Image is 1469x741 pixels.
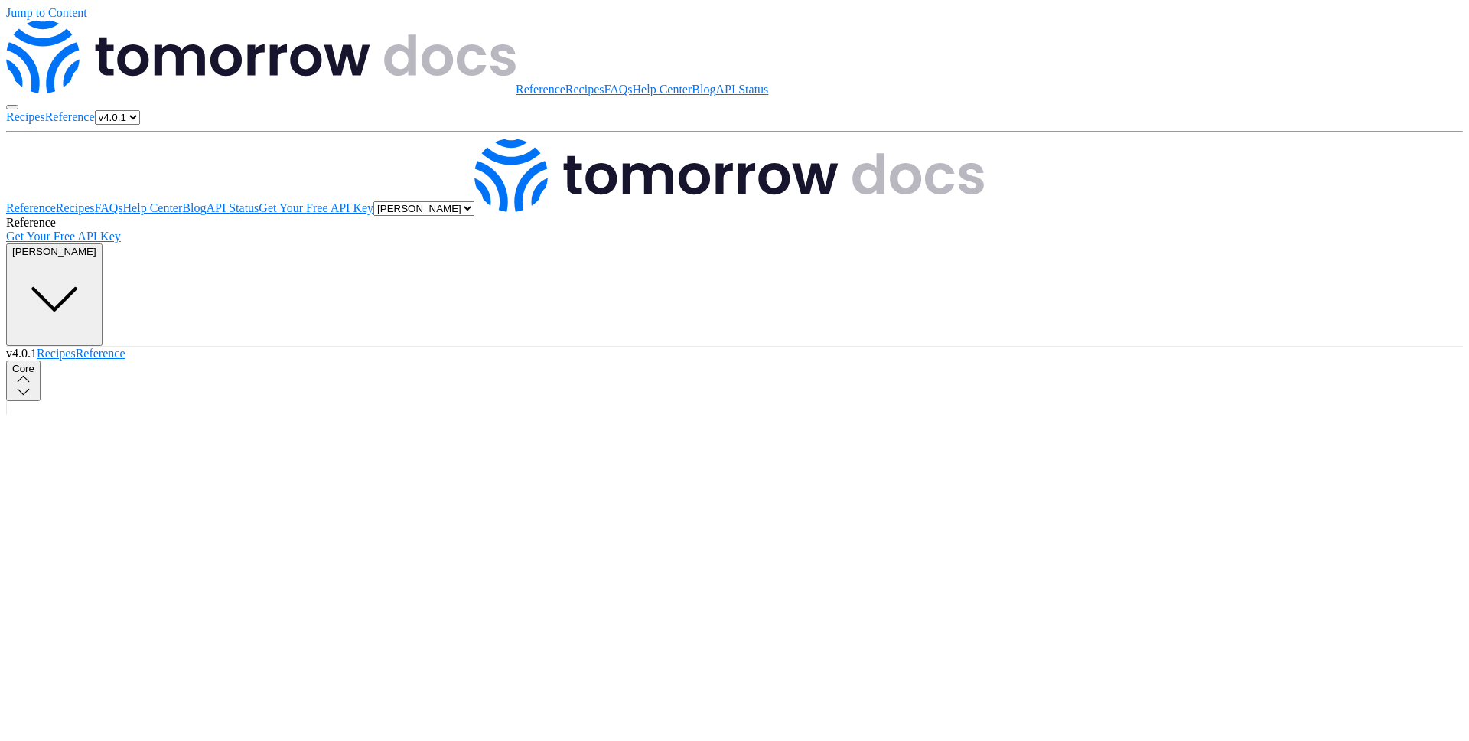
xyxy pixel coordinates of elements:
[259,201,373,214] a: Get Your Free API Key
[95,201,123,214] a: FAQs
[76,347,125,360] a: Reference
[6,243,103,346] button: [PERSON_NAME]
[6,105,18,109] button: Toggle navigation menu
[516,83,565,96] a: Reference
[474,139,984,212] img: Tomorrow.io Weather API Docs
[692,83,715,96] a: Blog
[182,201,206,214] a: Blog
[565,83,604,96] a: Recipes
[715,83,768,96] a: API Status
[6,347,37,360] span: v4.0.1
[6,201,56,214] a: Reference
[6,20,516,93] img: Tomorrow.io Weather API Docs
[6,347,1463,361] nav: Primary navigation
[604,83,633,96] a: FAQs
[6,110,45,123] a: Recipes
[206,201,259,214] a: API Status
[12,363,34,374] span: Core
[633,83,692,96] a: Help Center
[37,347,76,360] a: Recipes
[6,361,41,401] button: Core
[6,6,87,19] a: Jump to Content
[6,216,1463,230] div: Reference
[45,110,95,123] a: Reference
[12,246,96,257] span: [PERSON_NAME]
[56,201,95,214] a: Recipes
[123,201,183,214] a: Help Center
[6,230,121,243] a: Get Your Free API Key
